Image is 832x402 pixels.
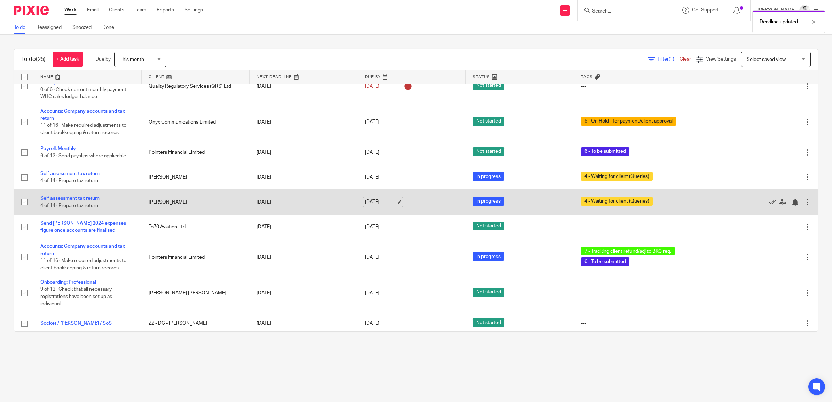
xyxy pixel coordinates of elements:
span: This month [120,57,144,62]
div: --- [581,223,703,230]
span: 0 of 6 · Check current monthly payment WHC sales ledger balance [40,87,126,100]
td: To70 Aviation Ltd [142,214,250,239]
td: [PERSON_NAME] [142,165,250,190]
td: [DATE] [250,165,358,190]
td: Pointers Financial Limited [142,239,250,275]
img: Dave_2025.jpg [799,5,810,16]
span: Not started [473,288,504,297]
span: 4 - Waiting for client (Queries) [581,197,653,206]
img: Pixie [14,6,49,15]
td: [DATE] [250,239,358,275]
td: [DATE] [250,140,358,165]
span: Not started [473,222,504,230]
span: [DATE] [365,84,379,89]
div: --- [581,320,703,327]
td: [DATE] [250,190,358,214]
td: [PERSON_NAME] [PERSON_NAME] [142,275,250,311]
td: [DATE] [250,275,358,311]
h1: To do [21,56,46,63]
span: 6 of 12 · Send payslips where applicable [40,153,126,158]
td: Onyx Communications Limited [142,104,250,140]
a: Payroll: Monthly [40,146,76,151]
a: Accounts: Company accounts and tax return [40,244,125,256]
a: + Add task [53,52,83,67]
td: ZZ - DC - [PERSON_NAME] [142,311,250,336]
span: In progress [473,197,504,206]
td: Quality Regulatory Services (QRS) Ltd [142,69,250,104]
a: Snoozed [72,21,97,34]
span: Not started [473,318,504,327]
a: Work [64,7,77,14]
span: 5 - On Hold - for payment/client approval [581,117,676,126]
span: [DATE] [365,255,379,260]
span: Not started [473,81,504,90]
a: Team [135,7,146,14]
span: [DATE] [365,120,379,125]
span: [DATE] [365,321,379,326]
td: [PERSON_NAME] [142,190,250,214]
a: Onboarding: Professional [40,280,96,285]
a: Email [87,7,99,14]
a: Socket / [PERSON_NAME] / SoS [40,321,112,326]
a: Self assessment tax return [40,196,100,201]
div: --- [581,290,703,297]
a: Send [PERSON_NAME] 2024 expenses figure once accounts are finalised [40,221,126,233]
span: In progress [473,172,504,181]
span: 9 of 12 · Check that all necessary registrations have been set up as individual... [40,287,112,306]
p: Deadline updated. [760,18,799,25]
span: Not started [473,117,504,126]
span: 4 of 14 · Prepare tax return [40,203,98,208]
span: (25) [36,56,46,62]
span: [DATE] [365,150,379,155]
span: View Settings [706,57,736,62]
a: Reassigned [36,21,67,34]
a: Clear [680,57,691,62]
div: --- [581,83,703,90]
span: (1) [669,57,674,62]
span: 7 - Tracking client refund/adj to BKG req. [581,247,675,255]
span: 11 of 16 · Make required adjustments to client bookkeeping & return records [40,123,126,135]
span: Filter [658,57,680,62]
a: Reports [157,7,174,14]
span: [DATE] [365,175,379,180]
span: Not started [473,147,504,156]
td: [DATE] [250,214,358,239]
a: Settings [185,7,203,14]
a: To do [14,21,31,34]
span: 6 - To be submitted [581,147,629,156]
a: Clients [109,7,124,14]
a: Accounts: Company accounts and tax return [40,109,125,121]
p: Due by [95,56,111,63]
td: [DATE] [250,69,358,104]
span: 4 of 14 · Prepare tax return [40,178,98,183]
a: Mark as done [769,198,779,205]
td: Pointers Financial Limited [142,140,250,165]
span: 4 - Waiting for client (Queries) [581,172,653,181]
span: [DATE] [365,224,379,229]
span: Select saved view [747,57,786,62]
span: Tags [581,75,593,79]
td: [DATE] [250,104,358,140]
a: Self assessment tax return [40,171,100,176]
span: 11 of 16 · Make required adjustments to client bookkeeping & return records [40,258,126,270]
span: [DATE] [365,291,379,295]
span: 6 - To be submitted [581,257,629,266]
td: [DATE] [250,311,358,336]
span: In progress [473,252,504,261]
a: Done [102,21,119,34]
